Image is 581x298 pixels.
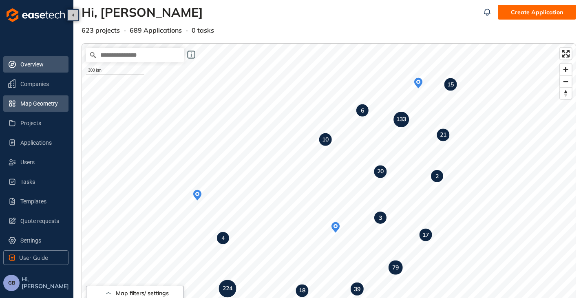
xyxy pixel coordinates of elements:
span: Reset bearing to north [560,88,572,99]
img: logo [7,8,65,22]
span: Users [20,154,62,170]
div: Map marker [420,229,432,241]
div: Map marker [190,188,205,203]
span: Hi, [PERSON_NAME] [22,276,70,290]
div: Map marker [217,232,229,244]
span: GB [8,280,15,286]
span: Settings [20,232,62,249]
span: User Guide [19,253,48,262]
button: GB [3,275,20,291]
div: Map marker [431,170,443,182]
div: Map marker [374,212,387,224]
span: Map filters/ settings [116,290,169,297]
span: Projects [20,115,62,131]
div: Map marker [444,78,457,91]
span: Overview [20,56,62,73]
span: 689 Applications [130,26,182,34]
button: Create Application [498,5,576,20]
button: Zoom in [560,64,572,75]
strong: 17 [422,231,429,238]
div: Map marker [374,165,387,178]
span: Companies [20,76,62,92]
div: Map marker [219,280,236,297]
input: Search place... [86,48,184,62]
button: Reset bearing to north [560,87,572,99]
span: Tasks [20,174,62,190]
strong: 3 [379,214,382,221]
div: Map marker [351,283,364,296]
span: 0 tasks [192,26,214,34]
strong: 21 [440,131,446,139]
strong: 4 [221,234,225,242]
span: Templates [20,193,62,210]
span: Applications [20,135,62,151]
strong: 20 [377,168,384,175]
div: Map marker [356,104,369,117]
div: Map marker [437,128,449,141]
div: Map marker [411,76,426,91]
button: User Guide [3,250,68,265]
div: Map marker [328,220,343,235]
span: Create Application [511,8,563,17]
button: Zoom out [560,75,572,87]
span: Map Geometry [20,95,62,112]
span: Quote requests [20,213,62,229]
strong: 224 [223,285,232,292]
strong: 79 [392,264,399,271]
span: Zoom out [560,76,572,87]
strong: 2 [435,172,439,180]
button: Enter fullscreen [560,48,572,60]
strong: 15 [447,81,454,88]
h3: Hi, [PERSON_NAME] [82,5,480,26]
strong: 133 [396,116,406,123]
div: Map marker [296,284,308,297]
div: Map marker [319,133,332,146]
div: Map marker [393,112,409,127]
span: 623 projects [82,26,120,34]
strong: 39 [354,285,360,293]
strong: 6 [361,107,364,114]
div: Map marker [389,260,403,275]
strong: 18 [299,287,305,294]
strong: 10 [322,136,329,143]
div: 300 km [86,66,144,75]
